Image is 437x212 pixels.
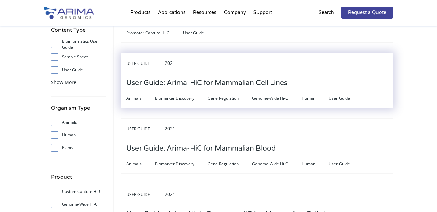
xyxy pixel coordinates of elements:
a: Request a Quote [341,7,393,19]
p: Search [319,8,334,17]
h4: Content Type [51,26,106,39]
label: Genome-Wide Hi-C [51,199,106,209]
span: Animals [126,94,155,102]
span: Show More [51,79,76,85]
label: Human [51,130,106,140]
a: User Guide: Arima-HiC for Mammalian Cell Lines [126,79,287,87]
span: Animals [126,160,155,168]
span: User Guide [126,190,163,199]
a: User Guide: Arima-HiC for Mammalian Blood [126,145,276,152]
label: Plants [51,143,106,153]
span: 2021 [165,60,175,66]
label: Animals [51,117,106,127]
span: 2021 [165,191,175,197]
span: 2021 [165,125,175,132]
span: User Guide [329,94,363,102]
span: Gene Regulation [208,94,252,102]
span: Biomarker Discovery [155,94,208,102]
span: User Guide [126,59,163,68]
span: User Guide [126,125,163,133]
span: Biomarker Discovery [155,160,208,168]
img: Arima-Genomics-logo [44,7,94,19]
span: Human [302,160,329,168]
span: Gene Regulation [208,160,252,168]
h4: Product [51,173,106,186]
label: Bioinformatics User Guide [51,39,106,49]
h3: User Guide: Arima-HiC for Mammalian Cell Lines [126,73,287,93]
h3: User Guide: Arima-HiC for Mammalian Blood [126,138,276,159]
span: Genome-Wide Hi-C [252,160,302,168]
label: Custom Capture Hi-C [51,186,106,197]
span: Promoter Capture Hi-C [126,29,183,37]
label: Sample Sheet [51,52,106,62]
label: User Guide [51,65,106,75]
span: Genome-Wide Hi-C [252,94,302,102]
span: Human [302,94,329,102]
h4: Organism Type [51,103,106,117]
span: User Guide [329,160,363,168]
span: User Guide [183,29,217,37]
